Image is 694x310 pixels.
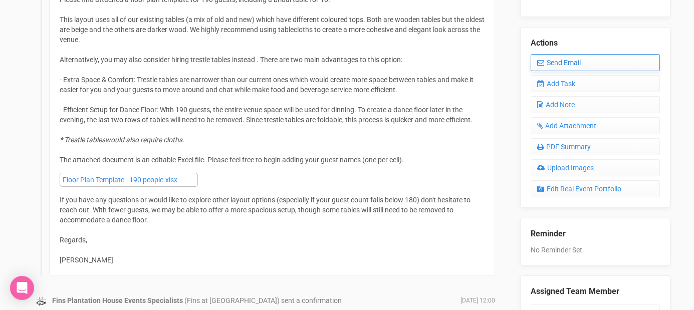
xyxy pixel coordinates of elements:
a: Add Note [531,96,660,113]
em: * Trestle tables [60,136,105,144]
legend: Assigned Team Member [531,286,660,297]
a: Send Email [531,54,660,71]
a: Edit Real Event Portfolio [531,180,660,197]
div: Open Intercom Messenger [10,276,34,300]
div: No Reminder Set [531,218,660,255]
img: data [36,296,46,306]
legend: Reminder [531,228,660,240]
a: Floor Plan Template - 190 people.xlsx [60,173,198,187]
span: [DATE] 12:00 [460,296,495,305]
a: Upload Images [531,159,660,176]
em: would also require cloths. [105,136,184,144]
span: (Fins at [GEOGRAPHIC_DATA]) sent a confirmation [184,296,342,304]
legend: Actions [531,38,660,49]
a: Add Attachment [531,117,660,134]
strong: Fins Plantation House Events Specialists [52,296,183,304]
a: Add Task [531,75,660,92]
a: PDF Summary [531,138,660,155]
